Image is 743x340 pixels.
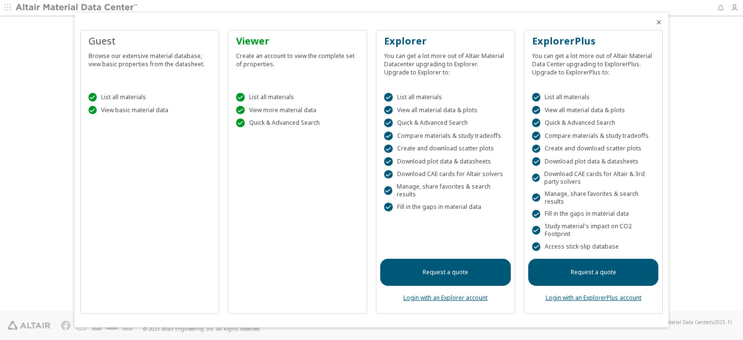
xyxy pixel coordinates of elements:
[384,170,393,179] div: 
[384,132,507,140] div: Compare materials & study tradeoffs
[384,145,507,153] div: Create and download scatter plots
[532,157,541,166] div: 
[532,132,541,140] div: 
[532,210,655,219] div: Fill in the gaps in material data
[528,259,659,286] a: Request a quote
[384,48,507,76] div: You can get a lot more out of Altair Material Datacenter upgrading to Explorer. Upgrade to Explor...
[532,145,655,153] div: Create and download scatter plots
[532,174,540,182] div: 
[384,106,507,115] div: View all material data & plots
[403,294,488,302] a: Login with an Explorer account
[532,193,540,202] div: 
[532,145,541,153] div: 
[532,226,540,235] div: 
[236,118,359,127] div: Quick & Advanced Search
[384,157,393,166] div: 
[89,93,211,102] div: List all materials
[384,170,507,179] div: Download CAE cards for Altair solvers
[89,34,211,48] div: Guest
[532,118,541,127] div: 
[532,210,541,219] div: 
[384,34,507,48] div: Explorer
[532,106,655,115] div: View all material data & plots
[384,106,393,115] div: 
[655,18,663,26] button: Close
[384,132,393,140] div: 
[236,48,359,68] div: Create an account to view the complete set of properties.
[384,93,393,102] div: 
[532,222,655,238] div: Study material's impact on CO2 Footprint
[89,93,97,102] div: 
[384,203,393,211] div: 
[384,118,507,127] div: Quick & Advanced Search
[532,118,655,127] div: Quick & Advanced Search
[532,242,541,251] div: 
[236,106,359,115] div: View more material data
[384,186,392,195] div: 
[236,93,245,102] div: 
[384,157,507,166] div: Download plot data & datasheets
[532,132,655,140] div: Compare materials & study tradeoffs
[236,93,359,102] div: List all materials
[89,106,97,115] div: 
[380,259,511,286] a: Request a quote
[384,118,393,127] div: 
[236,118,245,127] div: 
[384,203,507,211] div: Fill in the gaps in material data
[384,93,507,102] div: List all materials
[532,190,655,206] div: Manage, share favorites & search results
[89,106,211,115] div: View basic material data
[89,48,211,68] div: Browse our extensive material database, view basic properties from the datasheet.
[532,106,541,115] div: 
[532,48,655,76] div: You can get a lot more out of Altair Material Data Center upgrading to ExplorerPlus. Upgrade to E...
[236,34,359,48] div: Viewer
[532,157,655,166] div: Download plot data & datasheets
[546,294,641,302] a: Login with an ExplorerPlus account
[532,93,541,102] div: 
[384,145,393,153] div: 
[236,106,245,115] div: 
[532,242,655,251] div: Access stick-slip database
[532,170,655,186] div: Download CAE cards for Altair & 3rd party solvers
[384,183,507,198] div: Manage, share favorites & search results
[532,93,655,102] div: List all materials
[532,34,655,48] div: ExplorerPlus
